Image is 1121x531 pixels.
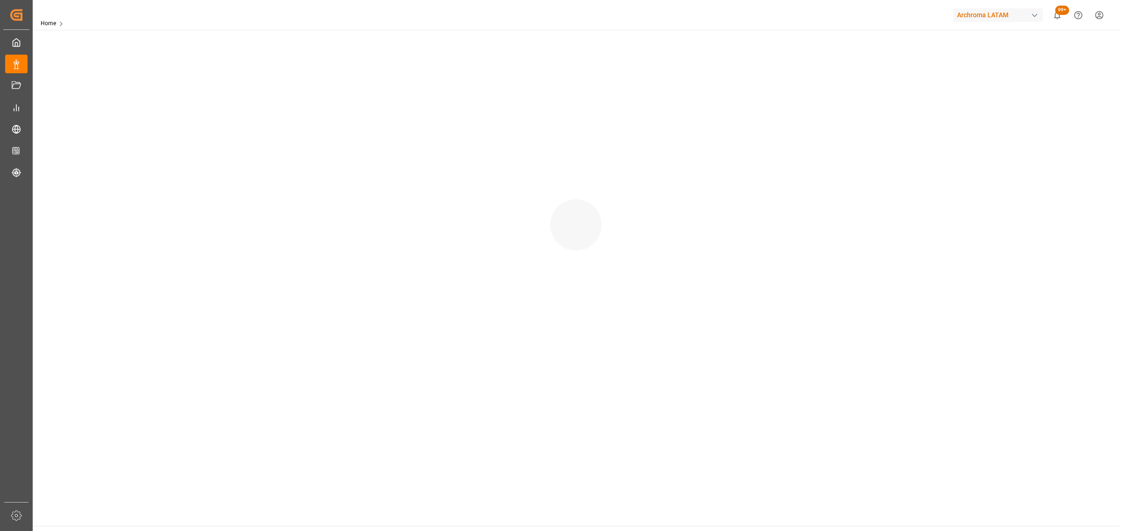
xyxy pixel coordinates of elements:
[1068,5,1089,26] button: Help Center
[953,6,1047,24] button: Archroma LATAM
[953,8,1043,22] div: Archroma LATAM
[1047,5,1068,26] button: show 100 new notifications
[1055,6,1069,15] span: 99+
[41,20,56,27] a: Home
